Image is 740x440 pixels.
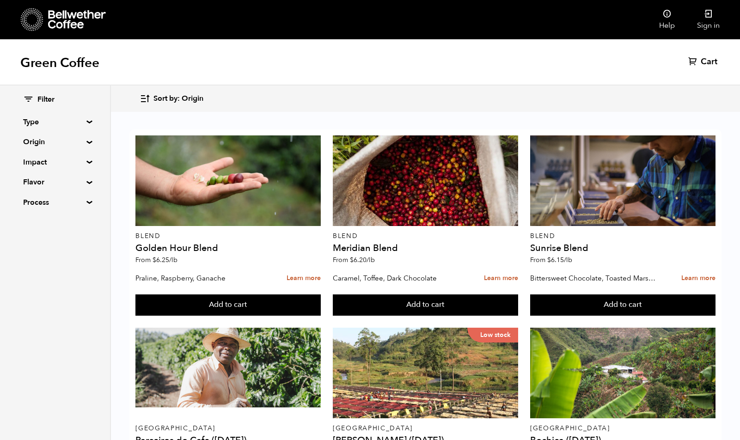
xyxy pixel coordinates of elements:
[530,244,716,253] h4: Sunrise Blend
[530,256,572,264] span: From
[23,116,87,128] summary: Type
[23,197,87,208] summary: Process
[23,157,87,168] summary: Impact
[135,271,261,285] p: Praline, Raspberry, Ganache
[333,233,518,239] p: Blend
[153,256,177,264] bdi: 6.25
[681,269,716,288] a: Learn more
[153,94,203,104] span: Sort by: Origin
[333,271,459,285] p: Caramel, Toffee, Dark Chocolate
[564,256,572,264] span: /lb
[169,256,177,264] span: /lb
[135,256,177,264] span: From
[350,256,354,264] span: $
[547,256,572,264] bdi: 6.15
[350,256,375,264] bdi: 6.20
[367,256,375,264] span: /lb
[135,233,321,239] p: Blend
[530,425,716,432] p: [GEOGRAPHIC_DATA]
[530,294,716,316] button: Add to cart
[333,244,518,253] h4: Meridian Blend
[135,425,321,432] p: [GEOGRAPHIC_DATA]
[547,256,551,264] span: $
[20,55,99,71] h1: Green Coffee
[530,271,656,285] p: Bittersweet Chocolate, Toasted Marshmallow, Candied Orange, Praline
[333,294,518,316] button: Add to cart
[333,256,375,264] span: From
[23,177,87,188] summary: Flavor
[153,256,156,264] span: $
[333,425,518,432] p: [GEOGRAPHIC_DATA]
[287,269,321,288] a: Learn more
[135,294,321,316] button: Add to cart
[333,328,518,418] a: Low stock
[140,88,203,110] button: Sort by: Origin
[37,95,55,105] span: Filter
[23,136,87,147] summary: Origin
[467,328,518,342] p: Low stock
[135,244,321,253] h4: Golden Hour Blend
[530,233,716,239] p: Blend
[701,56,717,67] span: Cart
[484,269,518,288] a: Learn more
[688,56,720,67] a: Cart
